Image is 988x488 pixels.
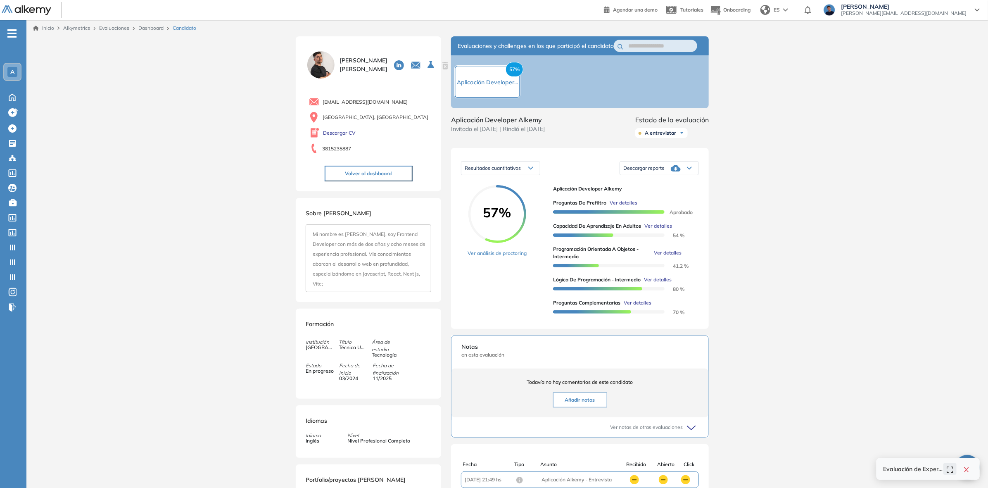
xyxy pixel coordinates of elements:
span: Inglés [306,437,321,445]
span: Aplicación Developer Alkemy [451,115,545,125]
span: Tutoriales [680,7,703,13]
button: Ver detalles [641,222,672,230]
span: Todavía no hay comentarios de este candidato [461,378,698,386]
span: Invitado el [DATE] | Rindió el [DATE] [451,125,545,133]
span: Estado [306,362,339,369]
span: 3815235887 [322,145,351,152]
span: Preguntas complementarias [553,299,620,307]
span: Alkymetrics [63,25,90,31]
button: expand [943,463,957,475]
span: [PERSON_NAME] [PERSON_NAME] [340,56,387,74]
span: [DATE] 21:49 hs [465,476,516,483]
span: Aprobado [663,209,693,215]
span: Aplicación Developer Alkemy [553,185,692,193]
img: Ícono de flecha [679,131,684,136]
span: Sobre [PERSON_NAME] [306,209,371,217]
button: Añadir notas [553,393,607,407]
div: Tipo [514,461,540,468]
span: Ver detalles [654,249,682,257]
div: Asunto [540,461,618,468]
span: Programación Orientada a Objetos - Intermedio [553,245,651,260]
span: Fecha de inicio [339,362,372,377]
span: Título [339,338,372,346]
span: Ver detalles [644,222,672,230]
span: Técnico Universitario en Programación [339,344,367,351]
span: Capacidad de Aprendizaje en Adultos [553,222,641,230]
i: - [7,33,17,34]
a: Dashboard [138,25,164,31]
span: Agendar una demo [613,7,658,13]
a: Agendar una demo [604,4,658,14]
span: Ver detalles [610,199,637,207]
span: Aplicación Developer... [457,79,518,86]
span: Mi nombre es [PERSON_NAME], soy Frontend Developer con más de dos años y ocho meses de experienci... [313,231,425,287]
div: Recibido [620,461,653,468]
a: Ver análisis de proctoring [468,250,527,257]
button: Seleccione la evaluación activa [424,57,439,72]
span: Candidato [173,24,196,32]
span: Aplicación Alkemy - Entrevista [541,476,618,483]
div: Fecha [463,461,514,468]
button: Volver al dashboard [325,166,413,181]
a: Evaluaciones [99,25,129,31]
img: arrow [783,8,788,12]
button: Ver detalles [651,249,682,257]
span: Onboarding [723,7,750,13]
span: Tecnología [372,351,400,359]
button: Ver detalles [606,199,637,207]
span: Preguntas de Prefiltro [553,199,606,207]
button: Ver detalles [641,276,672,283]
span: Ver detalles [644,276,672,283]
span: Fecha de finalización [373,362,406,377]
span: 70 % [663,309,685,315]
span: Ver notas de otras evaluaciones [610,424,683,431]
span: ES [774,6,780,14]
span: Idioma [306,432,321,439]
span: 03/2024 [339,375,367,382]
span: 80 % [663,286,685,292]
span: [PERSON_NAME][EMAIL_ADDRESS][DOMAIN_NAME] [841,10,967,17]
span: Institución [306,338,339,346]
button: Onboarding [710,1,750,19]
span: 54 % [663,232,685,238]
img: world [760,5,770,15]
span: [PERSON_NAME] [841,3,967,10]
div: Abierto [653,461,679,468]
span: Nivel Profesional Completo [347,437,410,445]
span: A entrevistar [645,130,676,136]
a: Inicio [33,24,54,32]
span: Formación [306,320,334,328]
span: expand [947,467,953,473]
span: Estado de la evaluación [635,115,709,125]
span: Nivel [347,432,410,439]
span: en esta evaluación [461,351,698,359]
span: Ver detalles [624,299,651,307]
span: Descargar reporte [623,165,665,171]
a: Descargar CV [323,129,356,137]
div: Click [679,461,699,468]
span: 57% [468,206,526,219]
span: [GEOGRAPHIC_DATA] [306,344,334,351]
img: PROFILE_MENU_LOGO_USER [306,50,336,80]
span: Portfolio/proyectos [PERSON_NAME] [306,476,406,483]
span: [EMAIL_ADDRESS][DOMAIN_NAME] [323,98,408,106]
span: Notas [461,343,698,351]
button: Ver detalles [620,299,651,307]
span: Lógica de Programación - Intermedio [553,276,641,283]
span: Evaluaciones y challenges en los que participó el candidato [458,42,614,50]
span: Idiomas [306,417,327,424]
span: A [10,69,14,75]
h4: Evaluación de Experiencia [883,466,943,473]
span: 57% [506,62,523,77]
span: Área de estudio [372,338,405,353]
span: close [963,467,970,473]
button: close [960,463,973,475]
span: [GEOGRAPHIC_DATA], [GEOGRAPHIC_DATA] [323,114,428,121]
span: 11/2025 [373,375,401,382]
img: Logo [2,5,51,16]
span: 41.2 % [663,263,689,269]
span: En progreso [306,367,334,375]
span: Resultados cuantitativos [465,165,521,171]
